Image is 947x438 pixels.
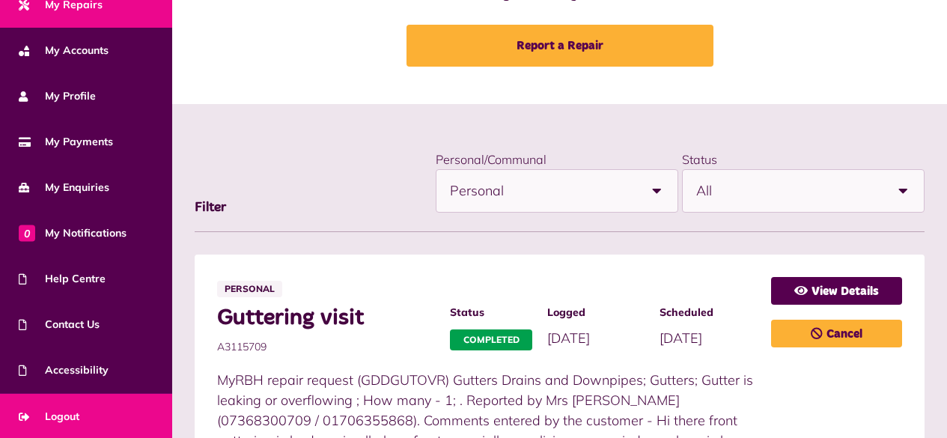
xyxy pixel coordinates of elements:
[547,305,644,320] span: Logged
[217,339,435,355] span: A3115709
[19,180,109,195] span: My Enquiries
[406,25,713,67] a: Report a Repair
[682,152,717,167] label: Status
[195,201,226,214] span: Filter
[19,317,100,332] span: Contact Us
[217,305,435,332] span: Guttering visit
[19,409,79,425] span: Logout
[450,170,636,212] span: Personal
[771,320,902,347] a: Cancel
[19,225,127,241] span: My Notifications
[19,362,109,378] span: Accessibility
[696,170,882,212] span: All
[450,305,532,320] span: Status
[19,271,106,287] span: Help Centre
[771,277,902,305] a: View Details
[19,134,113,150] span: My Payments
[436,152,546,167] label: Personal/Communal
[19,88,96,104] span: My Profile
[450,329,532,350] span: Completed
[547,329,590,347] span: [DATE]
[660,305,756,320] span: Scheduled
[660,329,702,347] span: [DATE]
[19,43,109,58] span: My Accounts
[19,225,35,241] span: 0
[217,281,282,297] span: Personal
